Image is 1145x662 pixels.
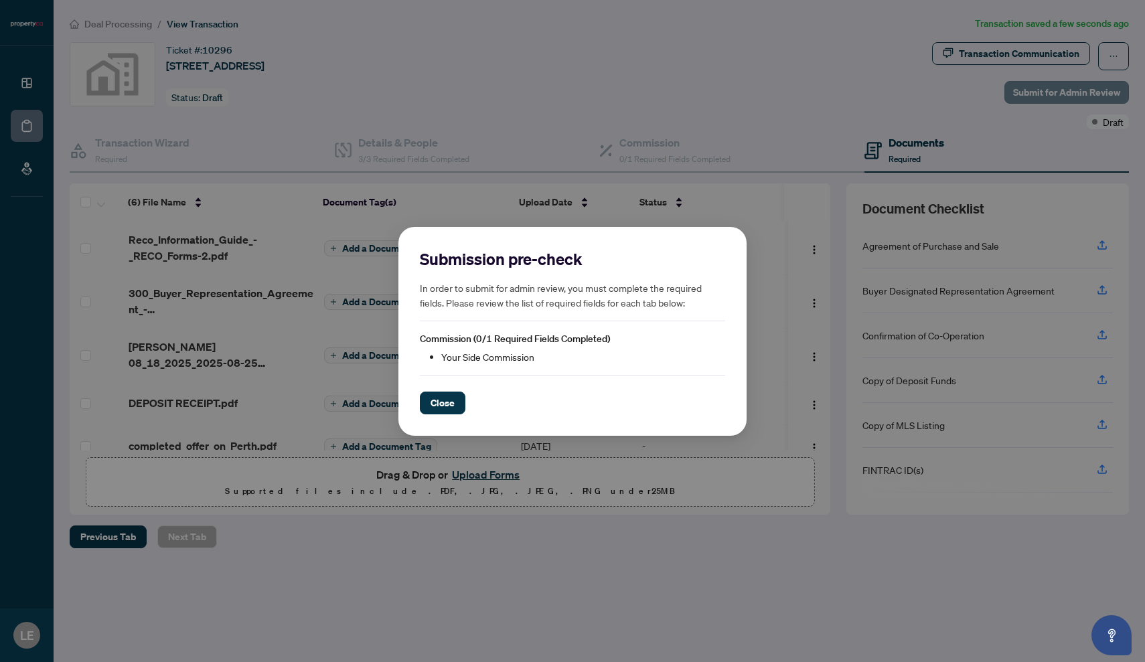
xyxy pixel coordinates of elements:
[1091,615,1132,655] button: Open asap
[420,280,725,310] h5: In order to submit for admin review, you must complete the required fields. Please review the lis...
[420,333,610,345] span: Commission (0/1 Required Fields Completed)
[431,392,455,413] span: Close
[441,349,725,363] li: Your Side Commission
[420,248,725,270] h2: Submission pre-check
[420,391,465,414] button: Close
